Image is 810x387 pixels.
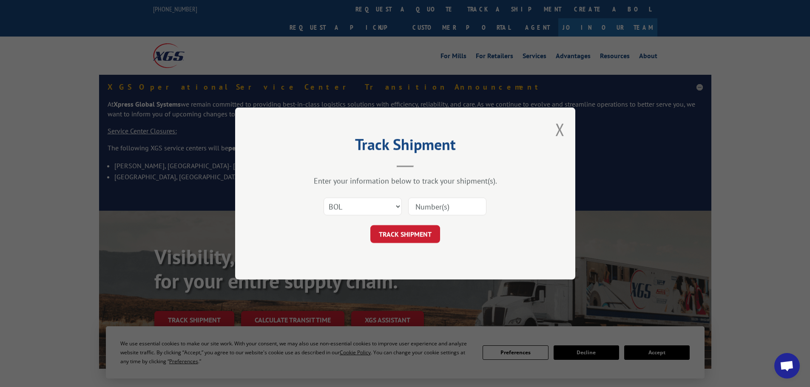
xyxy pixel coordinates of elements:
h2: Track Shipment [278,138,533,155]
a: Open chat [774,353,800,379]
div: Enter your information below to track your shipment(s). [278,176,533,186]
button: TRACK SHIPMENT [370,225,440,243]
button: Close modal [555,118,565,141]
input: Number(s) [408,198,486,215]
